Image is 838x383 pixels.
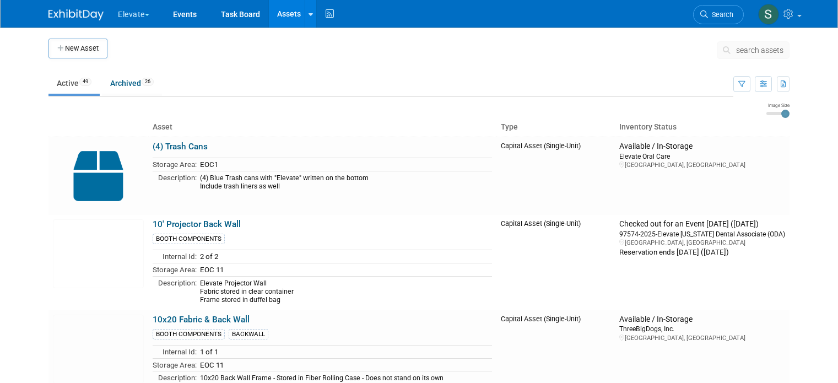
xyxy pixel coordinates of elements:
td: Capital Asset (Single-Unit) [496,215,615,310]
a: 10' Projector Back Wall [153,219,241,229]
img: Capital-Asset-Icon-2.png [53,142,144,211]
a: Search [693,5,744,24]
td: Internal Id: [153,250,197,263]
td: 2 of 2 [197,250,492,263]
span: Search [708,10,733,19]
div: Available / In-Storage [619,315,785,325]
div: BOOTH COMPONENTS [153,329,225,339]
div: Elevate Oral Care [619,152,785,161]
a: 10x20 Fabric & Back Wall [153,315,250,325]
td: Description: [153,171,197,192]
th: Type [496,118,615,137]
a: Archived26 [102,73,162,94]
td: Description: [153,276,197,306]
td: EOC1 [197,158,492,171]
div: Checked out for an Event [DATE] ([DATE]) [619,219,785,229]
span: 49 [79,78,91,86]
div: 97574-2025-Elevate [US_STATE] Dental Associate (ODA) [619,229,785,239]
span: 26 [142,78,154,86]
div: Available / In-Storage [619,142,785,152]
a: Active49 [48,73,100,94]
td: EOC 11 [197,263,492,276]
div: Reservation ends [DATE] ([DATE]) [619,247,785,257]
div: BACKWALL [229,329,268,339]
div: ThreeBigDogs, Inc. [619,324,785,333]
button: search assets [717,41,790,59]
div: BOOTH COMPONENTS [153,234,225,244]
div: [GEOGRAPHIC_DATA], [GEOGRAPHIC_DATA] [619,334,785,342]
span: Storage Area: [153,266,197,274]
span: Storage Area: [153,361,197,369]
span: search assets [736,46,783,55]
button: New Asset [48,39,107,58]
img: Samantha Meyers [758,4,779,25]
td: EOC 11 [197,358,492,371]
div: (4) Blue Trash cans with "Elevate" written on the bottom Include trash liners as well [200,174,492,191]
div: [GEOGRAPHIC_DATA], [GEOGRAPHIC_DATA] [619,239,785,247]
span: Storage Area: [153,160,197,169]
img: ExhibitDay [48,9,104,20]
div: Image Size [766,102,790,109]
div: Elevate Projector Wall Fabric stored in clear container Frame stored in duffel bag [200,279,492,305]
td: Internal Id: [153,346,197,359]
td: Capital Asset (Single-Unit) [496,137,615,215]
a: (4) Trash Cans [153,142,208,152]
td: 1 of 1 [197,346,492,359]
th: Asset [148,118,496,137]
div: [GEOGRAPHIC_DATA], [GEOGRAPHIC_DATA] [619,161,785,169]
